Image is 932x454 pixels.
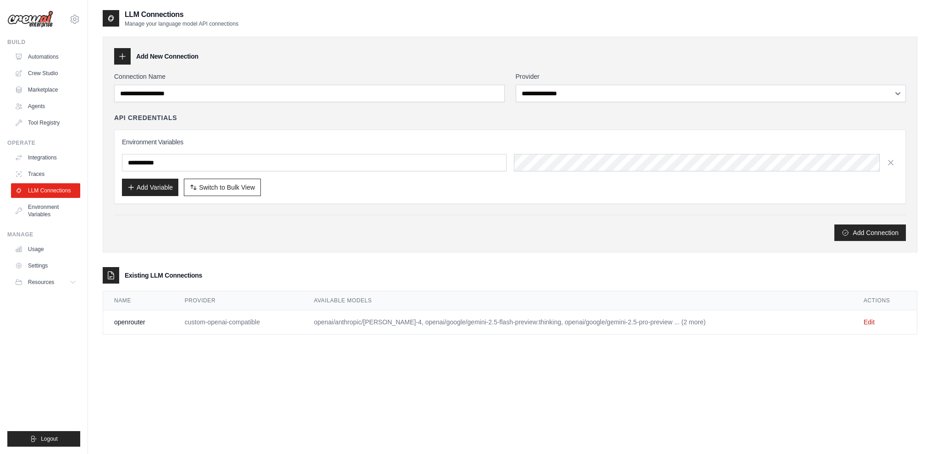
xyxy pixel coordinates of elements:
[11,275,80,290] button: Resources
[864,318,875,326] a: Edit
[174,310,303,334] td: custom-openai-compatible
[11,99,80,114] a: Agents
[122,137,898,147] h3: Environment Variables
[516,72,906,81] label: Provider
[136,52,199,61] h3: Add New Connection
[7,38,80,46] div: Build
[11,183,80,198] a: LLM Connections
[11,242,80,257] a: Usage
[125,20,238,27] p: Manage your language model API connections
[11,200,80,222] a: Environment Variables
[125,271,202,280] h3: Existing LLM Connections
[7,231,80,238] div: Manage
[834,224,906,241] button: Add Connection
[174,291,303,310] th: Provider
[303,310,853,334] td: openai/anthropic/[PERSON_NAME]-4, openai/google/gemini-2.5-flash-preview:thinking, openai/google/...
[122,179,178,196] button: Add Variable
[184,179,261,196] button: Switch to Bulk View
[103,291,174,310] th: Name
[11,49,80,64] a: Automations
[7,431,80,447] button: Logout
[11,66,80,81] a: Crew Studio
[303,291,853,310] th: Available Models
[11,115,80,130] a: Tool Registry
[886,410,932,454] iframe: Chat Widget
[7,139,80,147] div: Operate
[114,72,505,81] label: Connection Name
[199,183,255,192] span: Switch to Bulk View
[853,291,917,310] th: Actions
[28,279,54,286] span: Resources
[41,435,58,443] span: Logout
[125,9,238,20] h2: LLM Connections
[7,11,53,28] img: Logo
[103,310,174,334] td: openrouter
[11,258,80,273] a: Settings
[11,150,80,165] a: Integrations
[114,113,177,122] h4: API Credentials
[11,82,80,97] a: Marketplace
[11,167,80,181] a: Traces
